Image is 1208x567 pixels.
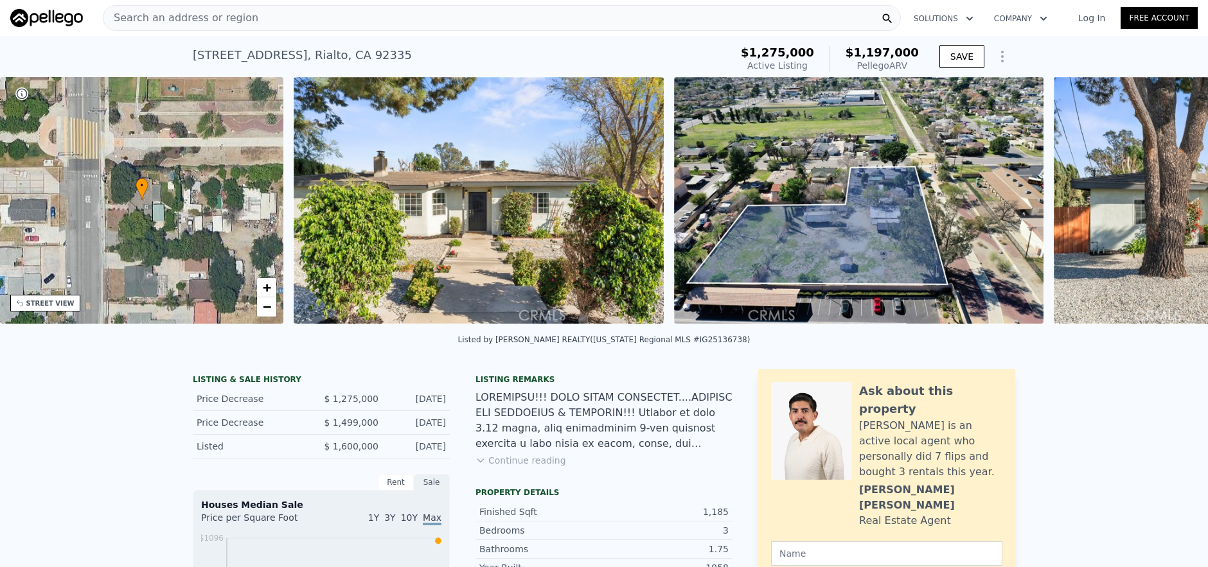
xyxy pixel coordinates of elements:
[324,441,378,451] span: $ 1,600,000
[859,482,1002,513] div: [PERSON_NAME] [PERSON_NAME]
[197,416,311,429] div: Price Decrease
[414,474,450,491] div: Sale
[389,440,446,453] div: [DATE]
[859,513,951,528] div: Real Estate Agent
[263,299,271,315] span: −
[201,498,441,511] div: Houses Median Sale
[903,7,984,30] button: Solutions
[103,10,258,26] span: Search an address or region
[26,299,75,308] div: STREET VIEW
[475,390,733,451] div: LOREMIPSU!!! DOLO SITAM CONSECTET....ADIPISC ELI SEDDOEIUS & TEMPORIN!!! Utlabor et dolo 3.12 mag...
[257,278,276,297] a: Zoom in
[197,392,311,405] div: Price Decrease
[193,46,412,64] div: [STREET_ADDRESS] , Rialto , CA 92335
[423,512,441,525] span: Max
[984,7,1058,30] button: Company
[10,9,83,27] img: Pellego
[741,46,814,59] span: $1,275,000
[193,374,450,387] div: LISTING & SALE HISTORY
[475,374,733,385] div: Listing remarks
[479,543,604,555] div: Bathrooms
[378,474,414,491] div: Rent
[939,45,984,68] button: SAVE
[389,416,446,429] div: [DATE]
[1063,12,1121,24] a: Log In
[458,335,751,344] div: Listed by [PERSON_NAME] REALTY ([US_STATE] Regional MLS #IG25136738)
[846,59,919,72] div: Pellego ARV
[199,534,224,543] tspan: $1096
[604,524,729,537] div: 3
[990,44,1015,69] button: Show Options
[324,417,378,428] span: $ 1,499,000
[479,524,604,537] div: Bedrooms
[384,512,395,523] span: 3Y
[479,505,604,518] div: Finished Sqft
[604,505,729,518] div: 1,185
[771,541,1002,566] input: Name
[324,394,378,404] span: $ 1,275,000
[368,512,379,523] span: 1Y
[389,392,446,405] div: [DATE]
[859,382,1002,418] div: Ask about this property
[401,512,418,523] span: 10Y
[257,297,276,317] a: Zoom out
[197,440,311,453] div: Listed
[674,77,1044,324] img: Sale: 160719461 Parcel: 125593671
[136,178,148,200] div: •
[859,418,1002,480] div: [PERSON_NAME] is an active local agent who personally did 7 flips and bought 3 rentals this year.
[747,60,808,71] span: Active Listing
[201,511,321,532] div: Price per Square Foot
[136,180,148,191] span: •
[846,46,919,59] span: $1,197,000
[263,279,271,295] span: +
[1121,7,1198,29] a: Free Account
[294,77,664,324] img: Sale: 160719461 Parcel: 125593671
[475,454,566,467] button: Continue reading
[475,487,733,498] div: Property details
[604,543,729,555] div: 1.75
